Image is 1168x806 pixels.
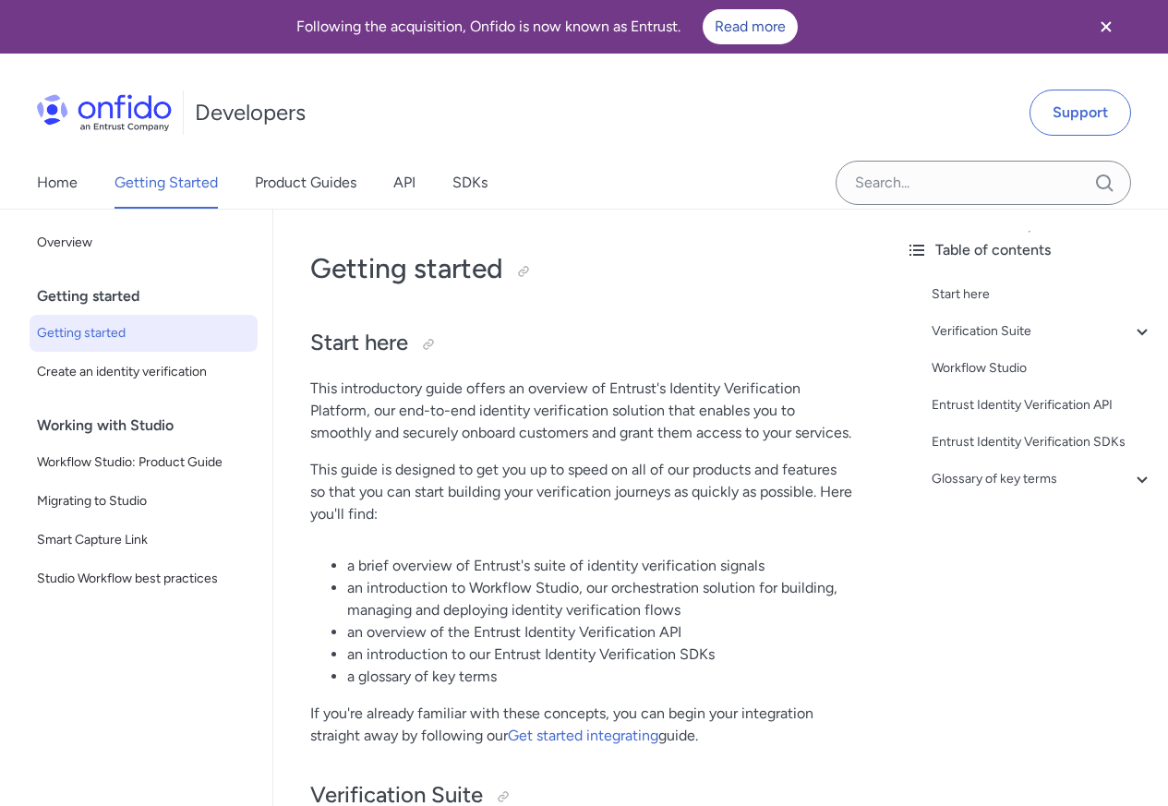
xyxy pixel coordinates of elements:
[37,278,265,315] div: Getting started
[37,157,78,209] a: Home
[30,560,258,597] a: Studio Workflow best practices
[30,522,258,559] a: Smart Capture Link
[37,232,250,254] span: Overview
[37,490,250,512] span: Migrating to Studio
[703,9,798,44] a: Read more
[37,568,250,590] span: Studio Workflow best practices
[1030,90,1131,136] a: Support
[932,320,1153,343] a: Verification Suite
[195,98,306,127] h1: Developers
[30,483,258,520] a: Migrating to Studio
[906,239,1153,261] div: Table of contents
[1072,4,1140,50] button: Close banner
[310,459,854,525] p: This guide is designed to get you up to speed on all of our products and features so that you can...
[347,644,854,666] li: an introduction to our Entrust Identity Verification SDKs
[393,157,415,209] a: API
[932,283,1153,306] a: Start here
[37,361,250,383] span: Create an identity verification
[37,529,250,551] span: Smart Capture Link
[37,407,265,444] div: Working with Studio
[932,394,1153,416] a: Entrust Identity Verification API
[37,94,172,131] img: Onfido Logo
[37,322,250,344] span: Getting started
[836,161,1131,205] input: Onfido search input field
[310,250,854,287] h1: Getting started
[932,357,1153,379] a: Workflow Studio
[508,727,658,744] a: Get started integrating
[30,315,258,352] a: Getting started
[347,621,854,644] li: an overview of the Entrust Identity Verification API
[347,555,854,577] li: a brief overview of Entrust's suite of identity verification signals
[347,666,854,688] li: a glossary of key terms
[30,444,258,481] a: Workflow Studio: Product Guide
[255,157,356,209] a: Product Guides
[30,354,258,391] a: Create an identity verification
[114,157,218,209] a: Getting Started
[452,157,488,209] a: SDKs
[310,378,854,444] p: This introductory guide offers an overview of Entrust's Identity Verification Platform, our end-t...
[22,9,1072,44] div: Following the acquisition, Onfido is now known as Entrust.
[932,468,1153,490] a: Glossary of key terms
[347,577,854,621] li: an introduction to Workflow Studio, our orchestration solution for building, managing and deployi...
[310,328,854,359] h2: Start here
[30,224,258,261] a: Overview
[37,451,250,474] span: Workflow Studio: Product Guide
[932,431,1153,453] a: Entrust Identity Verification SDKs
[1095,16,1117,38] svg: Close banner
[310,703,854,747] p: If you're already familiar with these concepts, you can begin your integration straight away by f...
